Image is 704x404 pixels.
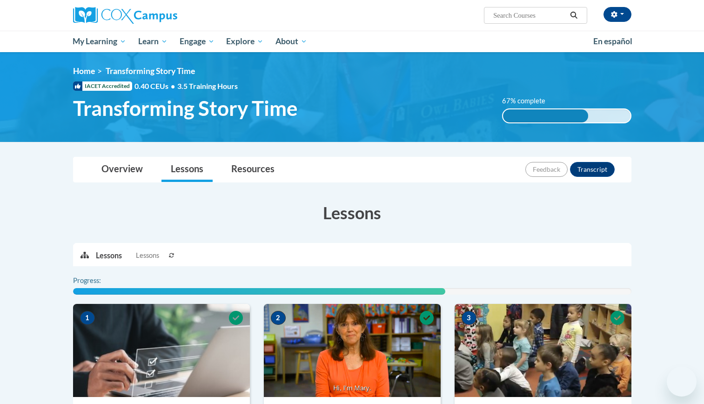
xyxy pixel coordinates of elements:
img: Course Image [455,304,631,397]
img: Course Image [264,304,441,397]
h3: Lessons [73,201,631,224]
button: Transcript [570,162,615,177]
a: En español [587,32,638,51]
input: Search Courses [492,10,567,21]
button: Account Settings [603,7,631,22]
a: Engage [174,31,221,52]
span: My Learning [73,36,126,47]
img: Course Image [73,304,250,397]
span: Learn [138,36,168,47]
span: IACET Accredited [73,81,132,91]
a: Lessons [161,157,213,182]
button: Search [567,10,581,21]
p: Lessons [96,250,122,261]
a: Resources [222,157,284,182]
label: 67% complete [502,96,556,106]
span: • [171,81,175,90]
span: 3 [462,311,476,325]
iframe: Button to launch messaging window [667,367,697,397]
span: About [275,36,307,47]
span: 2 [271,311,286,325]
span: Transforming Story Time [73,96,298,121]
span: 0.40 CEUs [134,81,177,91]
span: Transforming Story Time [106,66,195,76]
div: 67% complete [503,109,588,122]
label: Progress: [73,276,127,286]
span: Lessons [136,250,159,261]
a: Cox Campus [73,7,250,24]
a: About [269,31,313,52]
a: My Learning [67,31,133,52]
a: Learn [132,31,174,52]
a: Explore [220,31,269,52]
a: Home [73,66,95,76]
span: En español [593,36,632,46]
span: 3.5 Training Hours [177,81,238,90]
a: Overview [92,157,152,182]
span: 1 [80,311,95,325]
div: Main menu [59,31,645,52]
span: Explore [226,36,263,47]
span: Engage [180,36,215,47]
img: Cox Campus [73,7,177,24]
button: Feedback [525,162,568,177]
